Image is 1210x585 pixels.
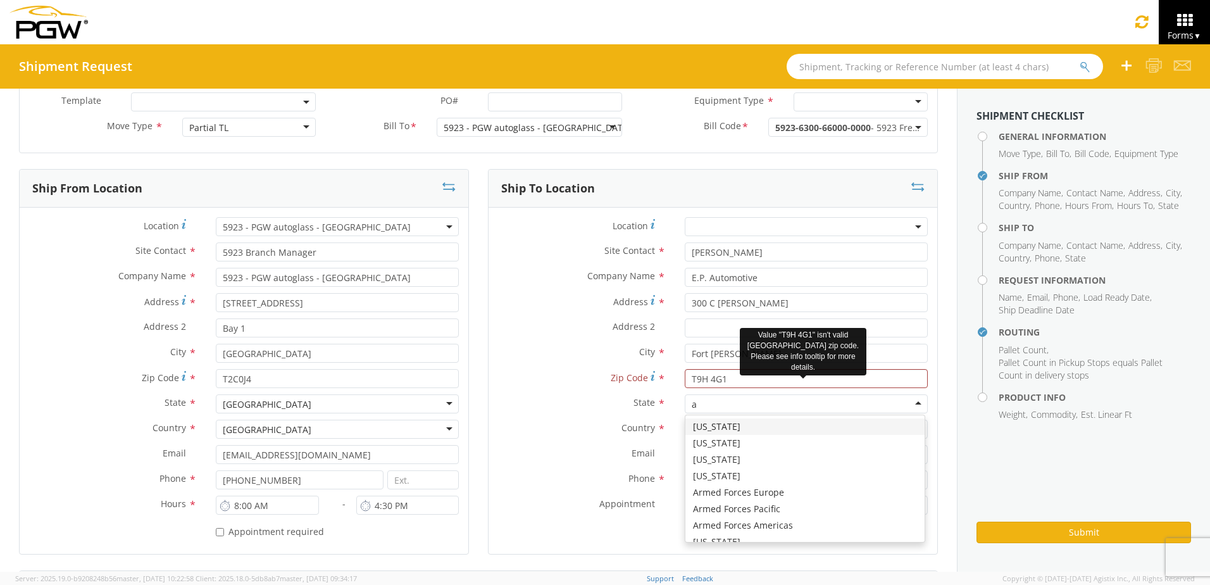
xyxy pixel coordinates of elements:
[1168,29,1201,41] span: Forms
[32,182,142,195] h3: Ship From Location
[142,372,179,384] span: Zip Code
[1128,187,1161,199] span: Address
[685,435,924,451] div: [US_STATE]
[775,122,921,134] span: 5923-6300-66000-0000
[685,451,924,468] div: [US_STATE]
[1083,291,1152,304] li: ,
[440,94,458,106] span: PO#
[1075,148,1109,160] span: Bill Code
[1027,291,1048,303] span: Email
[1046,148,1070,160] span: Bill To
[1066,239,1125,252] li: ,
[611,372,648,384] span: Zip Code
[1002,574,1195,584] span: Copyright © [DATE]-[DATE] Agistix Inc., All Rights Reserved
[1035,252,1060,264] span: Phone
[280,574,357,583] span: master, [DATE] 09:34:17
[632,447,655,459] span: Email
[61,94,101,106] span: Template
[501,182,595,195] h3: Ship To Location
[118,270,186,282] span: Company Name
[387,470,459,489] input: Ext.
[976,522,1191,543] button: Submit
[628,472,655,484] span: Phone
[787,54,1103,79] input: Shipment, Tracking or Reference Number (at least 4 chars)
[740,328,866,375] div: Value "T9H 4G1" isn't valid [GEOGRAPHIC_DATA] zip code. Please see info tooltip for more details.
[775,122,947,134] span: - 5923 Freight Out
[999,291,1022,303] span: Name
[999,199,1032,212] li: ,
[999,171,1191,180] h4: Ship From
[1066,239,1123,251] span: Contact Name
[999,239,1061,251] span: Company Name
[1166,239,1180,251] span: City
[189,122,228,134] div: Partial TL
[1166,187,1180,199] span: City
[1194,30,1201,41] span: ▼
[15,574,194,583] span: Server: 2025.19.0-b9208248b56
[999,344,1047,356] span: Pallet Count
[1166,187,1182,199] li: ,
[613,220,648,232] span: Location
[999,223,1191,232] h4: Ship To
[999,356,1163,381] span: Pallet Count in Pickup Stops equals Pallet Count in delivery stops
[999,327,1191,337] h4: Routing
[223,398,311,411] div: [GEOGRAPHIC_DATA]
[1114,148,1178,160] span: Equipment Type
[999,252,1030,264] span: Country
[1083,291,1150,303] span: Load Ready Date
[170,346,186,358] span: City
[135,244,186,256] span: Site Contact
[223,424,311,436] div: [GEOGRAPHIC_DATA]
[1117,199,1153,211] span: Hours To
[196,574,357,583] span: Client: 2025.18.0-5db8ab7
[1065,199,1112,211] span: Hours From
[999,132,1191,141] h4: General Information
[1053,291,1080,304] li: ,
[1158,199,1179,211] span: State
[107,120,153,132] span: Move Type
[682,574,713,583] a: Feedback
[976,109,1084,123] strong: Shipment Checklist
[999,148,1043,160] li: ,
[999,187,1063,199] li: ,
[1117,199,1155,212] li: ,
[1046,148,1071,160] li: ,
[1128,239,1163,252] li: ,
[685,534,924,550] div: [US_STATE]
[685,484,924,501] div: Armed Forces Europe
[999,344,1049,356] li: ,
[694,94,764,106] span: Equipment Type
[613,296,648,308] span: Address
[165,396,186,408] span: State
[1066,187,1125,199] li: ,
[704,120,741,134] span: Bill Code
[384,120,409,134] span: Bill To
[685,517,924,534] div: Armed Forces Americas
[1166,239,1182,252] li: ,
[19,60,132,73] h4: Shipment Request
[444,122,632,134] div: 5923 - PGW autoglass - [GEOGRAPHIC_DATA]
[144,320,186,332] span: Address 2
[159,472,186,484] span: Phone
[604,244,655,256] span: Site Contact
[216,524,327,538] label: Appointment required
[999,148,1041,160] span: Move Type
[613,320,655,332] span: Address 2
[116,574,194,583] span: master, [DATE] 10:22:58
[587,270,655,282] span: Company Name
[1081,408,1132,420] span: Est. Linear Ft
[1128,239,1161,251] span: Address
[342,498,346,510] span: -
[999,291,1024,304] li: ,
[161,498,186,510] span: Hours
[153,422,186,434] span: Country
[1031,408,1076,420] span: Commodity
[685,501,924,517] div: Armed Forces Pacific
[223,221,452,233] span: 5923 - PGW autoglass - Calgary
[647,574,674,583] a: Support
[1035,199,1062,212] li: ,
[1031,408,1078,421] li: ,
[633,396,655,408] span: State
[999,304,1075,316] span: Ship Deadline Date
[1035,252,1062,265] li: ,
